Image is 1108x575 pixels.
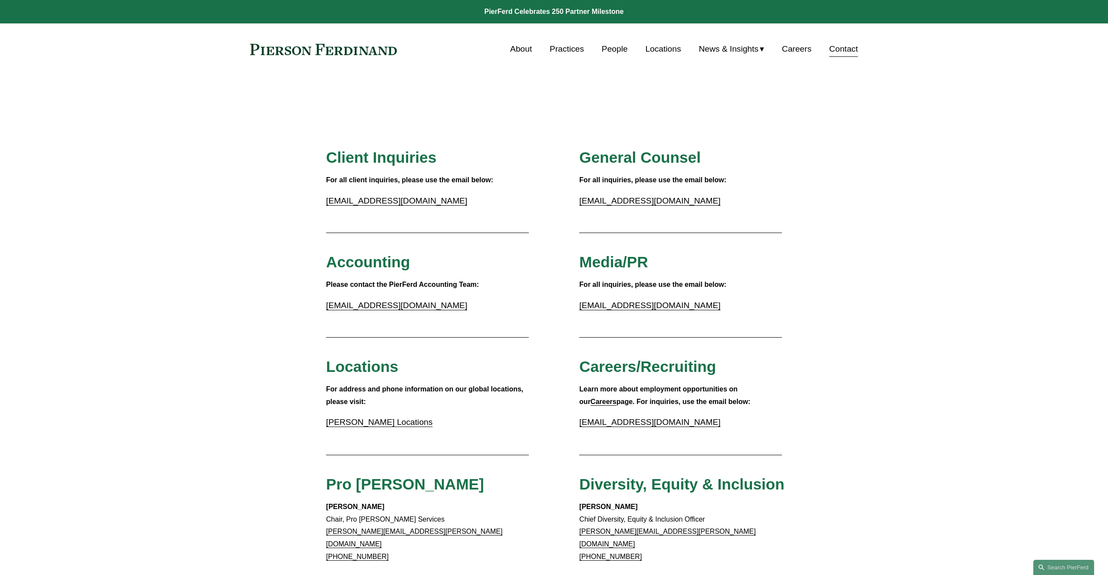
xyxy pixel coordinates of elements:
a: [PERSON_NAME][EMAIL_ADDRESS][PERSON_NAME][DOMAIN_NAME] [579,528,755,548]
a: Practices [550,41,584,57]
strong: Please contact the PierFerd Accounting Team: [326,281,479,288]
a: About [510,41,532,57]
span: News & Insights [699,42,758,57]
strong: For address and phone information on our global locations, please visit: [326,385,525,405]
strong: [PERSON_NAME] [326,503,384,510]
span: Media/PR [579,253,648,270]
strong: page. For inquiries, use the email below: [617,398,751,405]
a: Careers [590,398,617,405]
p: Chair, Pro [PERSON_NAME] Services [326,501,529,563]
span: Pro [PERSON_NAME] [326,476,484,493]
a: [PHONE_NUMBER] [326,553,389,560]
span: Locations [326,358,398,375]
a: Contact [829,41,858,57]
a: Locations [645,41,681,57]
strong: For all inquiries, please use the email below: [579,176,726,184]
span: General Counsel [579,149,701,166]
p: Chief Diversity, Equity & Inclusion Officer [579,501,782,563]
a: [EMAIL_ADDRESS][DOMAIN_NAME] [326,196,467,205]
span: Accounting [326,253,410,270]
span: Careers/Recruiting [579,358,716,375]
a: [PERSON_NAME] Locations [326,417,432,427]
strong: For all client inquiries, please use the email below: [326,176,493,184]
a: [EMAIL_ADDRESS][DOMAIN_NAME] [579,196,720,205]
a: [EMAIL_ADDRESS][DOMAIN_NAME] [579,301,720,310]
strong: Learn more about employment opportunities on our [579,385,739,405]
a: People [602,41,628,57]
a: [PHONE_NUMBER] [579,553,642,560]
a: Careers [782,41,811,57]
a: folder dropdown [699,41,764,57]
strong: For all inquiries, please use the email below: [579,281,726,288]
span: Client Inquiries [326,149,436,166]
a: [EMAIL_ADDRESS][DOMAIN_NAME] [326,301,467,310]
a: [PERSON_NAME][EMAIL_ADDRESS][PERSON_NAME][DOMAIN_NAME] [326,528,502,548]
a: [EMAIL_ADDRESS][DOMAIN_NAME] [579,417,720,427]
strong: [PERSON_NAME] [579,503,637,510]
a: Search this site [1033,560,1094,575]
span: Diversity, Equity & Inclusion [579,476,785,493]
